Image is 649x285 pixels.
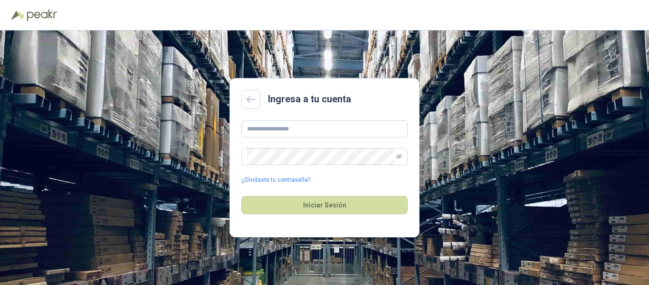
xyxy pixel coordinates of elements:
img: Logo [11,10,25,20]
span: eye-invisible [396,154,402,159]
button: Iniciar Sesión [241,196,408,214]
img: Peakr [27,10,57,21]
h2: Ingresa a tu cuenta [268,92,351,107]
a: ¿Olvidaste tu contraseña? [241,176,310,185]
